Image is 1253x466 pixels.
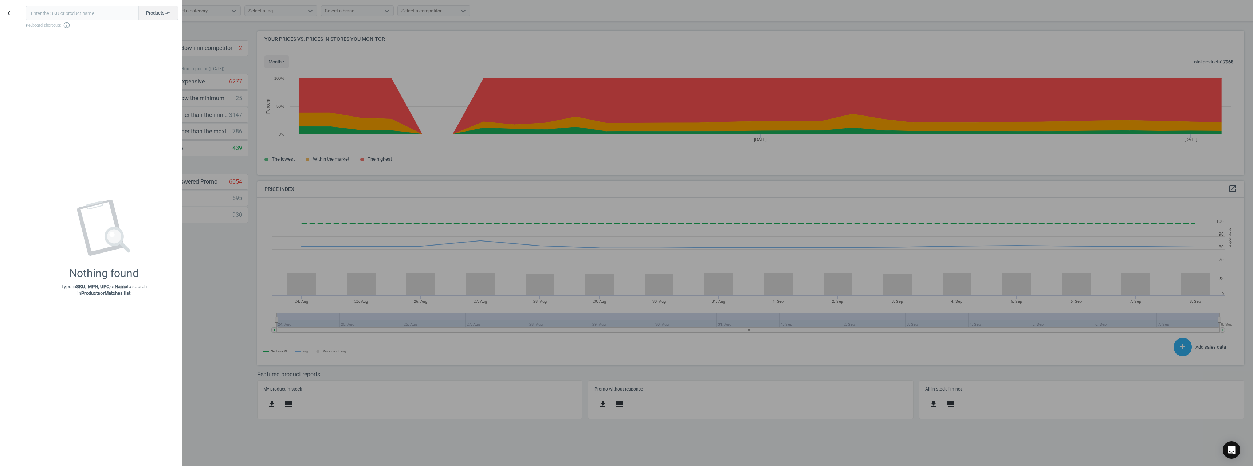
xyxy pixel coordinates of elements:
[69,267,139,280] div: Nothing found
[26,6,139,20] input: Enter the SKU or product name
[26,21,178,29] span: Keyboard shortcuts
[115,284,127,289] strong: Name
[1223,441,1240,459] div: Open Intercom Messenger
[76,284,110,289] strong: SKU, MPN, UPC,
[63,21,70,29] i: info_outline
[165,10,170,16] i: swap_horiz
[6,9,15,17] i: keyboard_backspace
[61,283,147,297] p: Type in or to search in or
[138,6,178,20] button: Productsswap_horiz
[2,5,19,22] button: keyboard_backspace
[81,290,101,296] strong: Products
[105,290,130,296] strong: Matches list
[146,10,170,16] span: Products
